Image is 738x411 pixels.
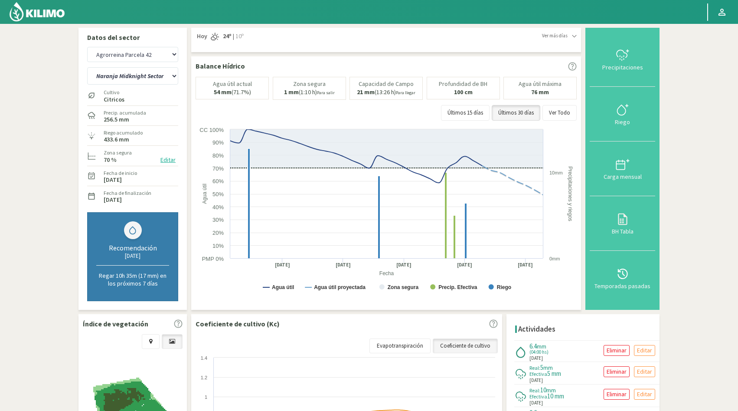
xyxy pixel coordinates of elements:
[104,117,129,122] label: 256.5 mm
[441,105,490,121] button: Últimos 15 días
[104,137,129,142] label: 433.6 mm
[272,284,294,290] text: Agua útil
[433,339,498,353] a: Coeficiente de cultivo
[492,105,540,121] button: Últimos 30 días
[233,32,234,41] span: |
[336,262,351,268] text: [DATE]
[438,284,477,290] text: Precip. Efectiva
[396,262,411,268] text: [DATE]
[543,364,553,372] span: mm
[96,243,169,252] div: Recomendación
[604,389,630,400] button: Eliminar
[314,284,366,290] text: Agua útil proyectada
[567,166,573,221] text: Precipitaciones y riegos
[223,32,232,40] strong: 24º
[9,1,65,22] img: Kilimo
[196,61,245,71] p: Balance Hídrico
[396,90,415,95] small: Para llegar
[529,399,543,407] span: [DATE]
[637,345,652,355] p: Editar
[317,90,335,95] small: Para salir
[518,262,533,268] text: [DATE]
[542,32,568,39] span: Ver más días
[104,97,124,102] label: Citricos
[592,119,653,125] div: Riego
[205,395,207,400] text: 1
[531,88,549,96] b: 76 mm
[592,64,653,70] div: Precipitaciones
[547,392,564,400] span: 10 mm
[537,342,546,350] span: mm
[104,109,146,117] label: Precip. acumulada
[547,369,561,378] span: 5 mm
[202,184,208,204] text: Agua útil
[275,262,290,268] text: [DATE]
[540,386,546,394] span: 10
[590,196,655,251] button: BH Tabla
[634,389,655,400] button: Editar
[96,272,169,287] p: Regar 10h 35m (17 mm) en los próximos 7 días
[590,141,655,196] button: Carga mensual
[604,366,630,377] button: Eliminar
[293,81,326,87] p: Zona segura
[388,284,419,290] text: Zona segura
[529,371,547,377] span: Efectiva
[212,191,224,197] text: 50%
[158,155,178,165] button: Editar
[104,157,117,163] label: 70 %
[634,366,655,377] button: Editar
[201,355,207,361] text: 1.4
[379,270,394,276] text: Fecha
[357,88,375,96] b: 21 mm
[83,319,148,329] p: Índice de vegetación
[212,204,224,210] text: 40%
[454,88,473,96] b: 100 cm
[529,365,540,371] span: Real:
[196,319,280,329] p: Coeficiente de cultivo (Kc)
[590,32,655,87] button: Precipitaciones
[546,386,556,394] span: mm
[104,177,122,183] label: [DATE]
[549,170,563,175] text: 10mm
[104,189,151,197] label: Fecha de finalización
[592,283,653,289] div: Temporadas pasadas
[96,252,169,260] div: [DATE]
[212,243,224,249] text: 10%
[529,342,537,350] span: 6.4
[592,174,653,180] div: Carga mensual
[212,217,224,223] text: 30%
[212,152,224,159] text: 80%
[529,393,547,400] span: Efectiva
[542,105,577,121] button: Ver Todo
[592,228,653,234] div: BH Tabla
[529,377,543,384] span: [DATE]
[637,367,652,377] p: Editar
[357,89,415,96] p: (13:26 h)
[212,165,224,172] text: 70%
[214,88,232,96] b: 54 mm
[196,32,207,41] span: Hoy
[369,339,431,353] a: Evapotranspiración
[104,169,137,177] label: Fecha de inicio
[457,262,472,268] text: [DATE]
[213,81,252,87] p: Agua útil actual
[519,81,562,87] p: Agua útil máxima
[87,32,178,43] p: Datos del sector
[199,127,224,133] text: CC 100%
[634,345,655,356] button: Editar
[518,325,555,333] h4: Actividades
[607,389,627,399] p: Eliminar
[212,178,224,184] text: 60%
[607,367,627,377] p: Eliminar
[201,375,207,380] text: 1.2
[540,363,543,372] span: 5
[359,81,414,87] p: Capacidad de Campo
[604,345,630,356] button: Eliminar
[104,89,124,96] label: Cultivo
[529,387,540,394] span: Real:
[104,149,132,157] label: Zona segura
[529,350,549,355] span: (04:00 hs)
[284,88,299,96] b: 1 mm
[549,256,560,261] text: 0mm
[607,345,627,355] p: Eliminar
